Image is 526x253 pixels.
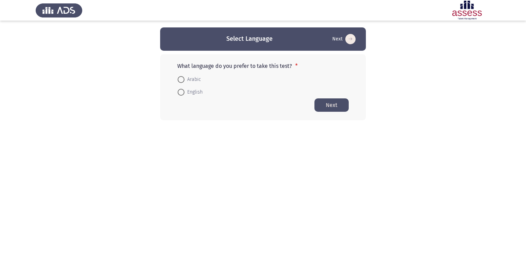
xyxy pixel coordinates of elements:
[184,75,201,84] span: Arabic
[184,88,203,96] span: English
[177,63,349,69] p: What language do you prefer to take this test?
[226,35,273,43] h3: Select Language
[314,98,349,112] button: Start assessment
[36,1,82,20] img: Assess Talent Management logo
[330,34,358,45] button: Start assessment
[444,1,490,20] img: Assessment logo of Potentiality Assessment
